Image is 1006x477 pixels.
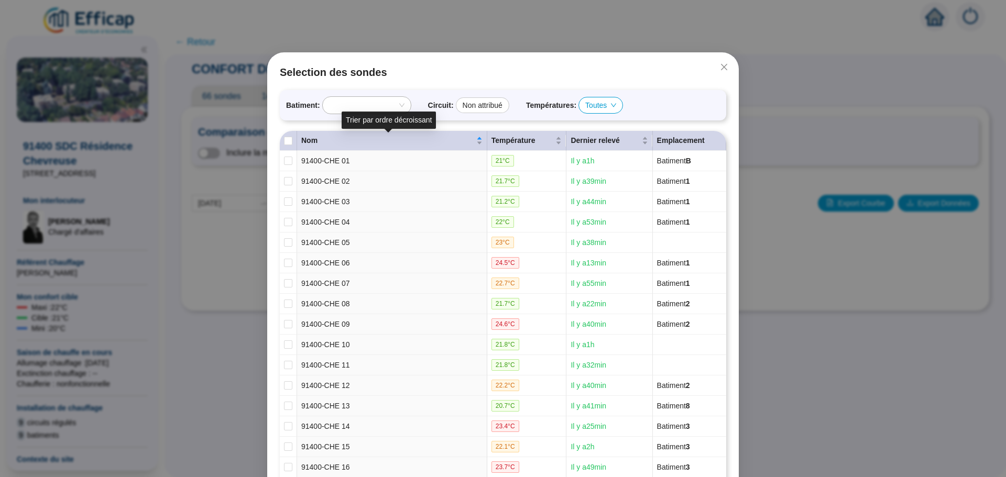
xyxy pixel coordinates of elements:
span: 22.1 °C [491,441,519,452]
td: 91400-CHE 11 [297,355,487,375]
span: 22.7 °C [491,278,519,289]
span: Batiment [657,422,690,430]
span: 22.2 °C [491,380,519,391]
span: Batiment [657,177,690,185]
span: 21 °C [491,155,514,167]
div: Emplacement [657,135,721,146]
span: Il y a 40 min [571,320,606,328]
td: 91400-CHE 04 [297,212,487,232]
span: Il y a 39 min [571,177,606,185]
span: 21.8 °C [491,359,519,371]
span: Batiment : [286,100,320,111]
span: Il y a 53 min [571,218,606,226]
span: Il y a 41 min [571,402,606,410]
span: 3 [686,463,690,471]
span: 23.4 °C [491,420,519,432]
div: Non attribué [456,97,509,113]
span: 23.7 °C [491,461,519,473]
td: 91400-CHE 07 [297,273,487,294]
span: 1 [686,259,690,267]
span: Il y a 38 min [571,238,606,247]
span: 3 [686,442,690,451]
span: Batiment [657,320,690,328]
td: 91400-CHE 09 [297,314,487,335]
span: 1 [686,197,690,206]
span: Batiment [657,381,690,390]
span: 1 [686,218,690,226]
span: Il y a 25 min [571,422,606,430]
span: Il y a 1 h [571,157,594,165]
span: 2 [686,381,690,390]
span: 3 [686,422,690,430]
span: 24.6 °C [491,318,519,330]
span: close [720,63,728,71]
span: Il y a 49 min [571,463,606,471]
td: 91400-CHE 14 [297,416,487,437]
th: Température [487,131,567,151]
span: Dernier relevé [571,135,639,146]
span: Batiment [657,218,690,226]
span: Batiment [657,259,690,267]
span: 20.7 °C [491,400,519,412]
span: 24.5 °C [491,257,519,269]
span: 22 °C [491,216,514,228]
span: B [686,157,691,165]
span: 21.8 °C [491,339,519,350]
button: Close [716,59,732,75]
span: Il y a 13 min [571,259,606,267]
td: 91400-CHE 12 [297,375,487,396]
span: 21.7 °C [491,175,519,187]
td: 91400-CHE 08 [297,294,487,314]
span: Fermer [716,63,732,71]
span: 2 [686,299,690,308]
span: Il y a 1 h [571,340,594,349]
span: 8 [686,402,690,410]
span: 23 °C [491,237,514,248]
span: 1 [686,279,690,287]
span: 1 [686,177,690,185]
span: Nom [301,135,474,146]
span: Batiment [657,402,690,410]
span: Il y a 55 min [571,279,606,287]
span: Il y a 44 min [571,197,606,206]
span: Batiment [657,197,690,206]
span: Toutes [585,97,616,113]
span: Il y a 40 min [571,381,606,390]
span: down [610,102,617,108]
td: 91400-CHE 13 [297,396,487,416]
span: Circuit : [428,100,454,111]
span: Batiment [657,463,690,471]
span: Températures : [526,100,576,111]
span: Température [491,135,554,146]
td: 91400-CHE 03 [297,192,487,212]
span: Il y a 22 min [571,299,606,308]
span: Batiment [657,299,690,308]
span: Selection des sondes [280,65,726,80]
span: Batiment [657,279,690,287]
span: 2 [686,320,690,328]
div: Trier par ordre décroissant [342,112,436,129]
th: Dernier relevé [566,131,652,151]
span: 21.2 °C [491,196,519,207]
span: 21.7 °C [491,298,519,309]
span: Il y a 2 h [571,442,594,451]
td: 91400-CHE 01 [297,151,487,171]
span: Batiment [657,157,691,165]
td: 91400-CHE 15 [297,437,487,457]
td: 91400-CHE 10 [297,335,487,355]
td: 91400-CHE 02 [297,171,487,192]
td: 91400-CHE 06 [297,253,487,273]
span: Il y a 32 min [571,361,606,369]
span: Batiment [657,442,690,451]
td: 91400-CHE 05 [297,232,487,253]
th: Nom [297,131,487,151]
